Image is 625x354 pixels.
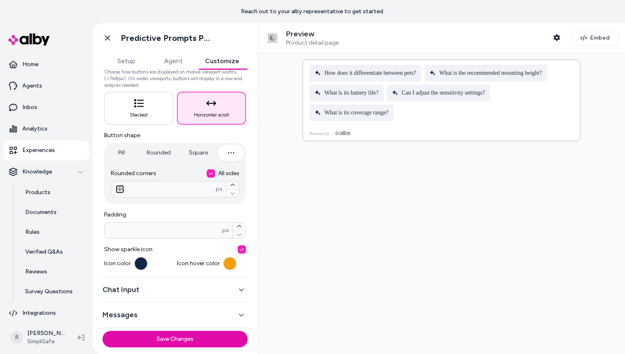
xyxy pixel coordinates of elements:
[216,185,222,193] span: px
[17,242,89,262] a: Verified Q&As
[138,145,179,161] button: Rounded
[241,7,384,16] p: Reach out to your alby representative to get started.
[22,60,38,69] p: Home
[25,188,50,197] p: Products
[103,331,248,347] button: Save Changes
[197,53,248,69] button: Customize
[17,262,89,282] a: Reviews
[3,119,89,139] a: Analytics
[22,82,42,90] p: Agents
[181,145,216,161] button: Square
[5,324,71,351] button: R[PERSON_NAME]SimpliSafe
[22,103,37,112] p: Inbox
[3,55,89,74] a: Home
[103,309,248,321] button: Messages
[25,268,47,276] p: Reviews
[111,169,239,178] label: Rounded corners
[27,329,64,337] p: [PERSON_NAME]
[150,53,197,69] button: Agent
[22,125,48,133] p: Analytics
[103,31,248,270] div: Buttons
[3,140,89,160] a: Experiences
[590,34,610,42] span: Embed
[25,228,40,236] p: Rules
[177,259,220,268] span: Icon hover color
[265,30,281,46] img: Motion Sensor Gen 2
[130,112,148,118] span: Stacked
[17,202,89,222] a: Documents
[3,97,89,117] a: Inbox
[194,112,229,118] span: Horizontal scroll
[177,92,246,125] button: Horizontal scroll
[103,53,150,69] button: Setup
[3,303,89,323] a: Integrations
[218,169,239,178] span: All sides
[104,92,174,125] button: Stacked
[106,145,137,161] button: Pill
[17,183,89,202] a: Products
[3,162,89,182] button: Knowledge
[10,331,23,344] span: R
[286,29,339,39] p: Preview
[27,337,64,346] span: SimpliSafe
[22,309,56,317] p: Integrations
[121,33,214,43] h1: Predictive Prompts PDP
[25,287,73,296] p: Survey Questions
[103,284,248,295] button: Chat Input
[207,169,215,178] button: All sides
[572,30,618,46] button: Embed
[3,76,89,96] a: Agents
[104,69,246,88] p: Choose how buttons are displayed on mobile viewport widths (<768px). On wider viewports, buttons ...
[8,33,50,45] img: alby Logo
[286,39,339,47] span: Product detail page
[17,222,89,242] a: Rules
[25,248,63,256] p: Verified Q&As
[25,208,57,216] p: Documents
[222,226,229,235] span: px
[104,259,131,268] span: Icon color
[104,245,246,254] span: Show sparkle icon
[22,168,52,176] p: Knowledge
[22,146,55,154] p: Experiences
[17,282,89,302] a: Survey Questions
[104,211,246,219] label: Padding
[104,131,246,140] span: Button shape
